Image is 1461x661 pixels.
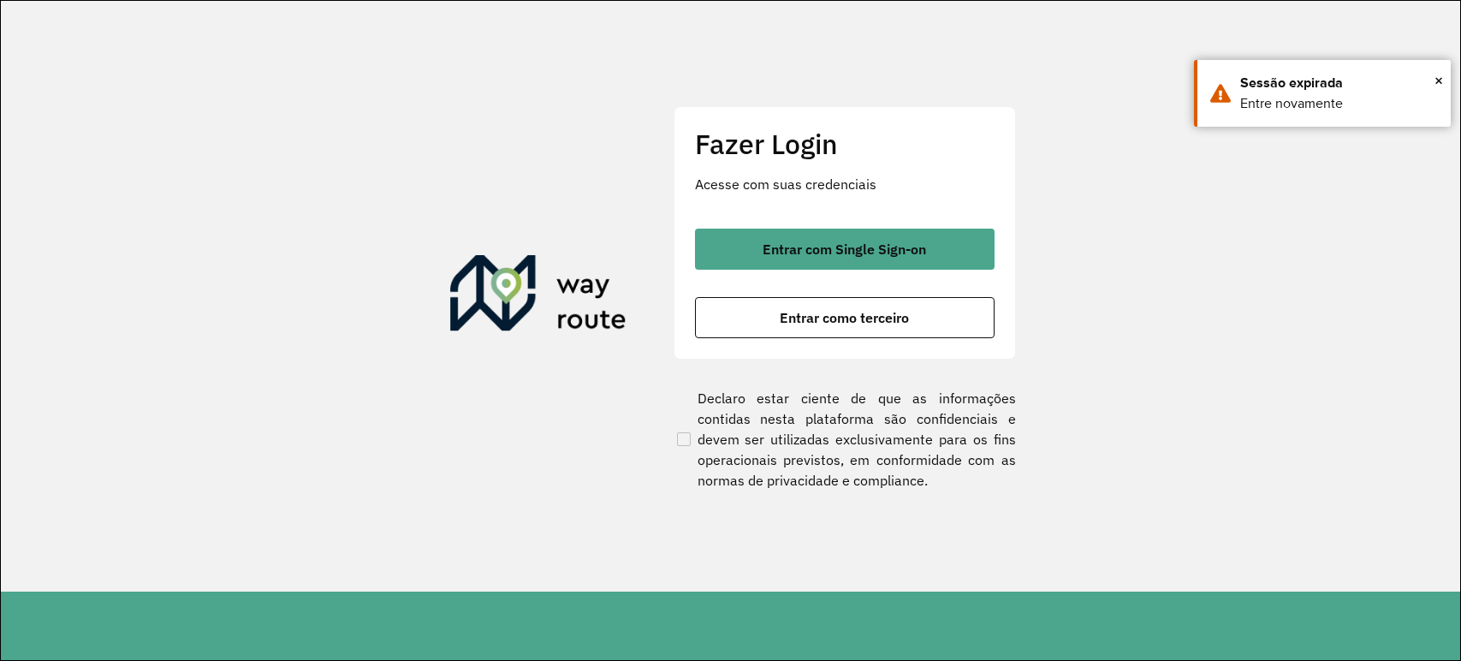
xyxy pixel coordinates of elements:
div: Entre novamente [1240,93,1438,114]
span: Entrar com Single Sign-on [763,242,926,256]
button: button [695,297,995,338]
h2: Fazer Login [695,128,995,160]
span: × [1434,68,1443,93]
button: Close [1434,68,1443,93]
span: Entrar como terceiro [780,311,909,325]
div: Sessão expirada [1240,73,1438,93]
p: Acesse com suas credenciais [695,174,995,194]
label: Declaro estar ciente de que as informações contidas nesta plataforma são confidenciais e devem se... [674,388,1016,491]
img: Roteirizador AmbevTech [450,255,627,337]
button: button [695,229,995,270]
